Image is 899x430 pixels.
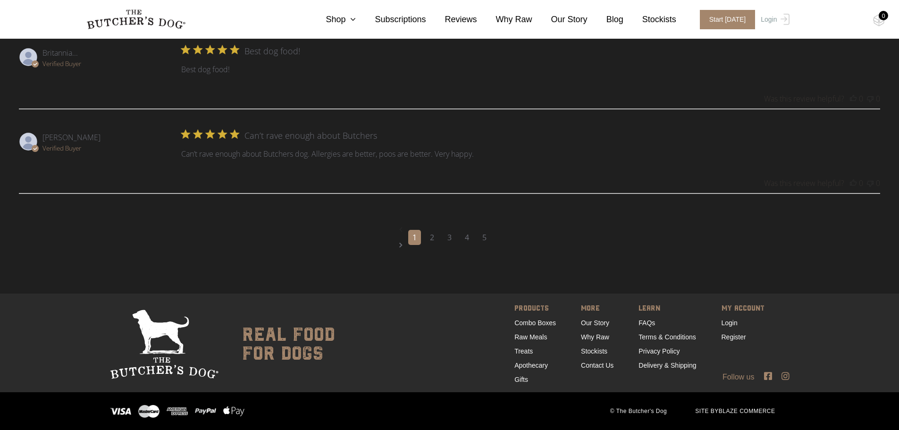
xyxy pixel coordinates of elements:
div: 5 star rating [181,130,243,138]
span: MY ACCOUNT [722,303,765,316]
a: Login [758,10,789,29]
a: Navigate to next page [399,230,500,261]
a: Navigate to page 4 of comments [461,230,473,245]
span: SITE BY [681,407,789,415]
span: Anne S. [42,132,101,143]
a: Reviews [426,13,477,26]
a: Raw Meals [514,333,547,341]
div: Best dog food! [244,45,300,57]
a: Why Raw [581,333,609,341]
span: Britannia S. [42,48,78,58]
a: Delivery & Shipping [639,362,696,369]
span: MORE [581,303,613,316]
span: Verified Buyer [42,59,81,68]
div: 0 [879,11,888,20]
a: Gifts [514,376,528,383]
a: Apothecary [514,362,548,369]
a: Why Raw [477,13,532,26]
a: Navigate to page 5 of comments [478,230,491,245]
a: Navigate to page 3 of comments [443,230,456,245]
a: Start [DATE] [690,10,759,29]
div: 5 star rating [181,45,243,54]
a: Register [722,333,746,341]
span: © The Butcher's Dog [596,407,681,415]
a: Privacy Policy [639,347,680,355]
div: Follow us [72,371,827,383]
div: Was this review helpful? [764,93,844,104]
div: Was this review helpful? [764,178,844,188]
div: 0 [859,93,863,104]
span: Verified Buyer [42,144,81,152]
a: Stockists [623,13,676,26]
a: Contact Us [581,362,613,369]
button: This review was not helpful [867,93,874,104]
a: Terms & Conditions [639,333,696,341]
div: 0 [859,178,863,188]
span: LEARN [639,303,696,316]
img: TBD_Cart-Empty.png [873,14,885,26]
button: This review was helpful [850,93,857,104]
a: Blog [588,13,623,26]
a: Our Story [532,13,588,26]
a: Combo Boxes [514,319,556,327]
span: PRODUCTS [514,303,556,316]
button: This review was helpful [850,178,857,188]
a: Stockists [581,347,607,355]
a: Navigate to page 2 of comments [426,230,438,245]
button: This review was not helpful [867,178,874,188]
div: 0 [876,93,880,104]
div: 0 [876,178,880,188]
a: Navigate to page 1 of comments [408,230,421,245]
div: real food for dogs [233,310,335,379]
a: Our Story [581,319,609,327]
a: Login [722,319,738,327]
span: Start [DATE] [700,10,756,29]
a: Subscriptions [356,13,426,26]
a: FAQs [639,319,655,327]
a: Navigate to previous page [399,214,500,245]
a: Treats [514,347,533,355]
a: Shop [307,13,356,26]
div: Can’t rave enough about Butchers [244,130,377,141]
a: BLAZE COMMERCE [719,408,775,414]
